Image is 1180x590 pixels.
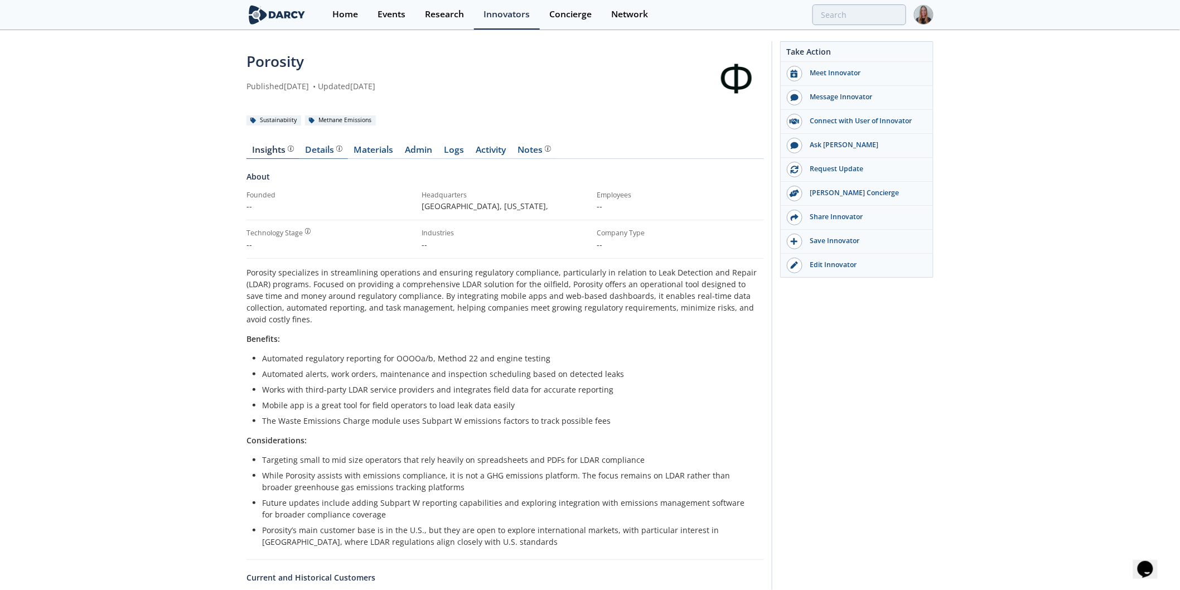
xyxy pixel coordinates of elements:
a: Activity [470,146,512,159]
div: Meet Innovator [802,68,927,78]
div: Published [DATE] Updated [DATE] [246,80,708,92]
div: Take Action [781,46,933,62]
li: Porosity’s main customer base is in the U.S., but they are open to explore international markets,... [262,524,756,548]
div: Insights [253,146,294,154]
p: -- [597,239,764,250]
div: Connect with User of Innovator [802,116,927,126]
p: -- [246,200,414,212]
div: Edit Innovator [802,260,927,270]
img: information.svg [288,146,294,152]
span: • [311,81,318,91]
strong: Considerations: [246,435,307,446]
li: While Porosity assists with emissions compliance, it is not a GHG emissions platform. The focus r... [262,470,756,493]
a: Details [299,146,348,159]
div: Company Type [597,228,764,238]
div: Research [425,10,464,19]
div: Porosity [246,51,708,72]
div: [PERSON_NAME] Concierge [802,188,927,198]
li: Targeting small to mid size operators that rely heavily on spreadsheets and PDFs for LDAR compliance [262,454,756,466]
p: -- [422,239,589,250]
div: Headquarters [422,190,589,200]
img: information.svg [545,146,551,152]
div: Notes [518,146,551,154]
div: About [246,171,764,190]
div: Share Innovator [802,212,927,222]
a: Notes [512,146,557,159]
div: Ask [PERSON_NAME] [802,140,927,150]
div: Founded [246,190,414,200]
div: Network [611,10,648,19]
img: information.svg [305,228,311,234]
li: Automated regulatory reporting for OOOOa/b, Method 22 and engine testing [262,352,756,364]
div: Employees [597,190,764,200]
div: Concierge [549,10,592,19]
a: Edit Innovator [781,254,933,277]
strong: Benefits: [246,333,280,344]
iframe: chat widget [1133,545,1169,579]
div: Request Update [802,164,927,174]
a: Current and Historical Customers [246,572,764,583]
img: Profile [914,5,934,25]
div: Message Innovator [802,92,927,102]
div: Technology Stage [246,228,303,238]
a: Insights [246,146,299,159]
div: Industries [422,228,589,238]
div: -- [246,239,414,250]
li: Mobile app is a great tool for field operators to load leak data easily [262,399,756,411]
p: [GEOGRAPHIC_DATA], [US_STATE] , [422,200,589,212]
button: Save Innovator [781,230,933,254]
div: Innovators [483,10,530,19]
div: Home [332,10,358,19]
div: Save Innovator [802,236,927,246]
div: Events [378,10,405,19]
a: Admin [399,146,438,159]
div: Sustainability [246,115,301,125]
p: Porosity specializes in streamlining operations and ensuring regulatory compliance, particularly ... [246,267,764,325]
a: Materials [348,146,399,159]
div: Details [306,146,342,154]
img: information.svg [336,146,342,152]
li: Works with third-party LDAR service providers and integrates field data for accurate reporting [262,384,756,395]
div: Methane Emissions [305,115,376,125]
img: logo-wide.svg [246,5,307,25]
p: -- [597,200,764,212]
li: The Waste Emissions Charge module uses Subpart W emissions factors to track possible fees [262,415,756,427]
input: Advanced Search [813,4,906,25]
li: Future updates include adding Subpart W reporting capabilities and exploring integration with emi... [262,497,756,520]
li: Automated alerts, work orders, maintenance and inspection scheduling based on detected leaks [262,368,756,380]
a: Logs [438,146,470,159]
